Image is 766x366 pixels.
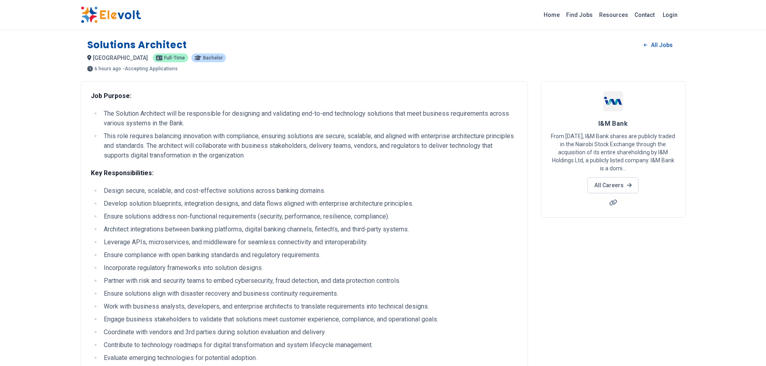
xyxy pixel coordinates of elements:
[203,55,223,60] span: Bachelor
[164,55,185,60] span: Full-time
[101,327,518,337] li: Coordinate with vendors and 3rd parties during solution evaluation and delivery.
[101,250,518,260] li: Ensure compliance with open banking standards and regulatory requirements.
[587,177,639,193] a: All Careers
[91,92,131,100] strong: Job Purpose:
[101,302,518,311] li: Work with business analysts, developers, and enterprise architects to translate requirements into...
[94,66,121,71] span: 6 hours ago
[101,263,518,273] li: Incorporate regulatory frameworks into solution designs.
[123,66,178,71] p: - Accepting Applications
[93,55,148,61] span: [GEOGRAPHIC_DATA]
[658,7,682,23] a: Login
[87,39,187,51] h1: Solutions Architect
[596,8,631,21] a: Resources
[101,131,518,160] li: This role requires balancing innovation with compliance, ensuring solutions are secure, scalable,...
[101,225,518,234] li: Architect integrations between banking platforms, digital banking channels, fintech’s, and third-...
[603,91,623,111] img: I&M Bank
[540,8,563,21] a: Home
[101,212,518,221] li: Ensure solutions address non-functional requirements (security, performance, resilience, complian...
[101,186,518,196] li: Design secure, scalable, and cost-effective solutions across banking domains.
[81,6,141,23] img: Elevolt
[637,39,679,51] a: All Jobs
[101,315,518,324] li: Engage business stakeholders to validate that solutions meet customer experience, compliance, and...
[101,199,518,209] li: Develop solution blueprints, integration designs, and data flows aligned with enterprise architec...
[598,120,628,127] span: I&M Bank
[101,276,518,286] li: Partner with risk and security teams to embed cybersecurity, fraud detection, and data protection...
[101,109,518,128] li: The Solution Architect will be responsible for designing and validating end-to-end technology sol...
[563,8,596,21] a: Find Jobs
[551,132,676,172] p: From [DATE], I&M Bank shares are publicly traded in the Nairobi Stock Exchange through the acquis...
[541,227,686,340] iframe: Advertisement
[101,289,518,299] li: Ensure solutions align with disaster recovery and business continuity requirements.
[91,169,154,177] strong: Key Responsibilities:
[101,340,518,350] li: Contribute to technology roadmaps for digital transformation and system lifecycle management.
[631,8,658,21] a: Contact
[101,353,518,363] li: Evaluate emerging technologies for potential adoption.
[101,237,518,247] li: Leverage APIs, microservices, and middleware for seamless connectivity and interoperability.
